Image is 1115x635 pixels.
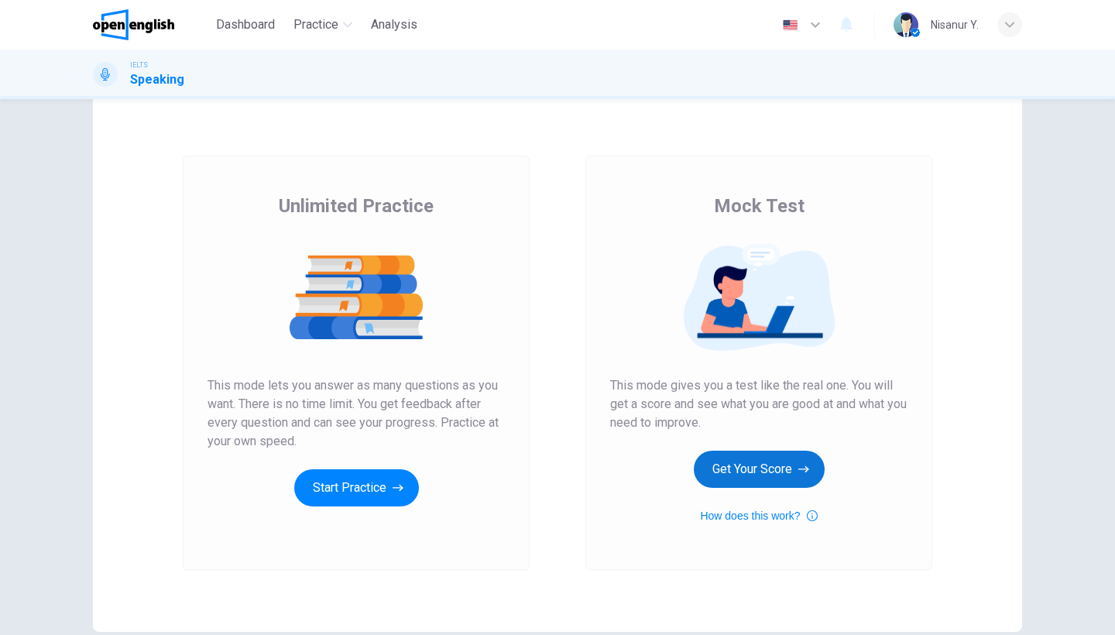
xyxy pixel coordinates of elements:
button: Analysis [365,11,424,39]
span: Mock Test [714,194,805,218]
span: Dashboard [216,15,275,34]
button: Start Practice [294,469,419,506]
img: OpenEnglish logo [93,9,174,40]
a: OpenEnglish logo [93,9,210,40]
button: Dashboard [210,11,281,39]
img: Profile picture [894,12,918,37]
button: How does this work? [700,506,817,525]
button: Get Your Score [694,451,825,488]
button: Practice [287,11,359,39]
span: Analysis [371,15,417,34]
span: This mode lets you answer as many questions as you want. There is no time limit. You get feedback... [208,376,505,451]
span: Unlimited Practice [279,194,434,218]
h1: Speaking [130,70,184,89]
img: en [780,19,800,31]
div: Nisanur Y. [931,15,979,34]
span: Practice [293,15,338,34]
span: This mode gives you a test like the real one. You will get a score and see what you are good at a... [610,376,907,432]
span: IELTS [130,60,148,70]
